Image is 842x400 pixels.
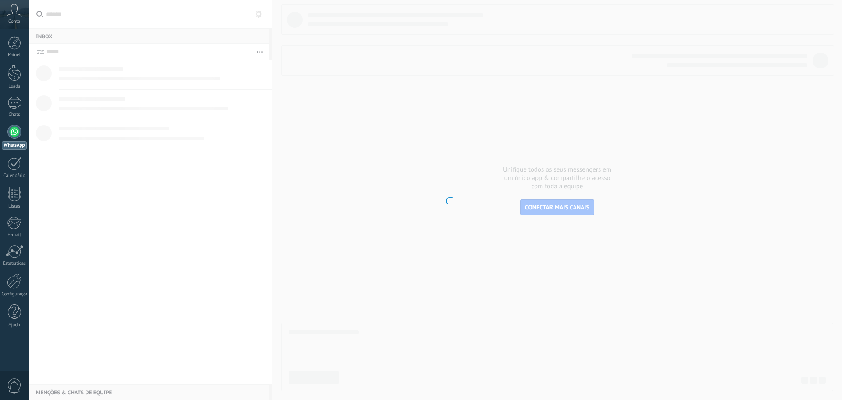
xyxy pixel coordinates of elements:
[2,204,27,209] div: Listas
[2,112,27,118] div: Chats
[2,232,27,238] div: E-mail
[2,52,27,58] div: Painel
[2,84,27,90] div: Leads
[2,292,27,297] div: Configurações
[2,141,27,150] div: WhatsApp
[2,261,27,267] div: Estatísticas
[2,173,27,179] div: Calendário
[8,19,20,25] span: Conta
[2,322,27,328] div: Ajuda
